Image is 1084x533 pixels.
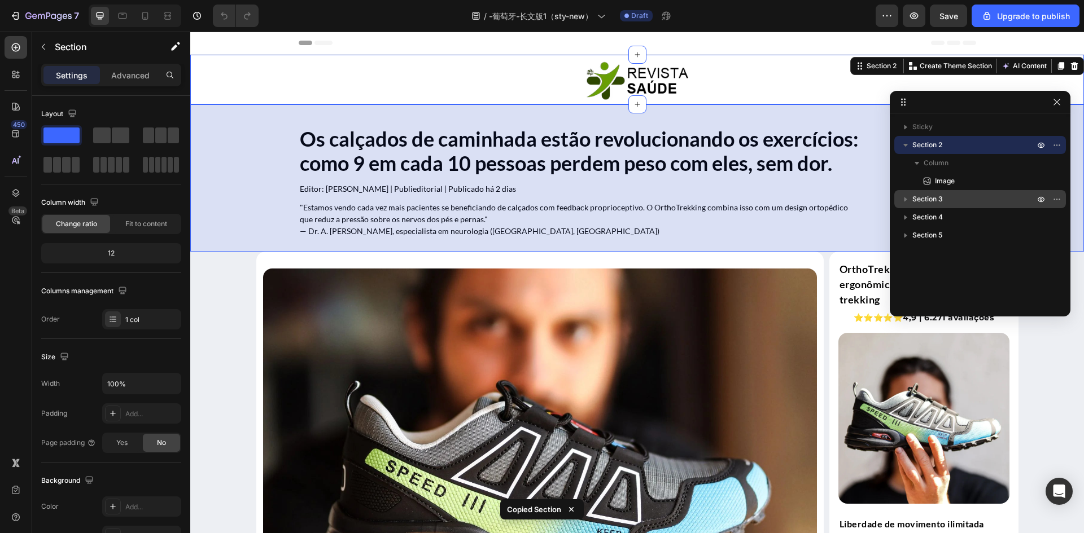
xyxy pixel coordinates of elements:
[41,378,60,389] div: Width
[507,504,561,515] p: Copied Section
[190,32,1084,533] iframe: Design area
[41,438,96,448] div: Page padding
[56,69,88,81] p: Settings
[713,281,803,291] strong: 4,9 | 6.271 avaliações
[41,473,96,488] div: Background
[125,409,178,419] div: Add...
[125,315,178,325] div: 1 col
[125,502,178,512] div: Add...
[648,301,819,472] img: gempages_581580617460745129-46d038c1-1d73-41f6-901c-44d3104fb0e0.jpg
[116,438,128,448] span: Yes
[935,175,955,187] span: Image
[8,206,27,215] div: Beta
[924,157,948,169] span: Column
[111,69,150,81] p: Advanced
[1046,478,1073,505] div: Open Intercom Messenger
[981,10,1070,22] div: Upgrade to publish
[649,487,794,497] strong: Liberdade de movimento ilimitada
[41,350,71,365] div: Size
[489,10,593,22] span: -葡萄牙-长文版1（sty-new）
[912,121,933,133] span: Sticky
[43,245,179,261] div: 12
[41,314,60,324] div: Order
[11,120,27,129] div: 450
[912,230,942,241] span: Section 5
[649,231,794,274] strong: OrthoTrekking – calçado ergonômico para caminhadas e trekking
[56,219,97,229] span: Change ratio
[912,193,943,205] span: Section 3
[103,373,181,394] input: Auto
[939,11,958,21] span: Save
[55,40,147,54] p: Section
[930,5,967,27] button: Save
[74,9,79,23] p: 7
[41,501,59,512] div: Color
[912,212,943,223] span: Section 4
[5,5,84,27] button: 7
[213,5,259,27] div: Undo/Redo
[41,107,79,122] div: Layout
[912,139,942,151] span: Section 2
[125,219,167,229] span: Fit to content
[157,438,166,448] span: No
[484,10,487,22] span: /
[631,11,648,21] span: Draft
[41,284,129,299] div: Columns management
[972,5,1079,27] button: Upgrade to publish
[663,281,713,291] strong: ⭐⭐⭐⭐⭐
[41,408,67,419] div: Padding
[41,195,101,210] div: Column width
